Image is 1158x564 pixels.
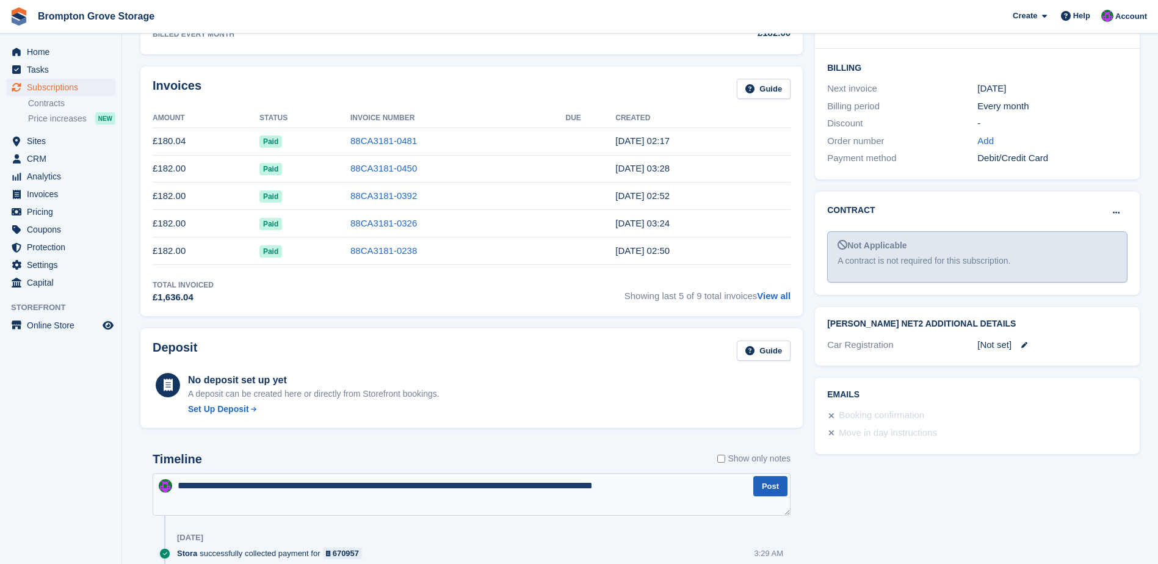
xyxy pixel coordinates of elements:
div: Move in day instructions [839,426,937,441]
a: menu [6,132,115,150]
span: Create [1013,10,1037,22]
div: Order number [827,134,977,148]
th: Due [565,109,615,128]
div: Next invoice [827,82,977,96]
div: - [977,117,1127,131]
a: 88CA3181-0450 [350,163,417,173]
img: Jo Brock [1101,10,1113,22]
p: A deposit can be created here or directly from Storefront bookings. [188,388,440,400]
a: menu [6,186,115,203]
a: Preview store [101,318,115,333]
div: [DATE] [977,82,1127,96]
a: Guide [737,341,791,361]
h2: Deposit [153,341,197,361]
div: No deposit set up yet [188,373,440,388]
span: CRM [27,150,100,167]
a: menu [6,239,115,256]
span: Paid [259,218,282,230]
h2: Invoices [153,79,201,99]
div: successfully collected payment for [177,548,368,559]
th: Created [615,109,791,128]
a: 88CA3181-0481 [350,136,417,146]
div: BILLED EVERY MONTH [153,29,701,40]
div: Not Applicable [838,239,1117,252]
time: 2025-06-01 01:52:50 UTC [615,190,670,201]
th: Invoice Number [350,109,565,128]
a: Add [977,134,994,148]
a: Guide [737,79,791,99]
span: Sites [27,132,100,150]
a: Set Up Deposit [188,403,440,416]
span: Tasks [27,61,100,78]
div: Set Up Deposit [188,403,249,416]
a: menu [6,150,115,167]
a: menu [6,61,115,78]
button: Post [753,476,787,496]
div: Every month [977,99,1127,114]
span: Help [1073,10,1090,22]
div: NEW [95,112,115,125]
div: 3:29 AM [754,548,783,559]
a: Price increases NEW [28,112,115,125]
a: menu [6,256,115,273]
div: A contract is not required for this subscription. [838,255,1117,267]
a: menu [6,317,115,334]
span: Capital [27,274,100,291]
a: 88CA3181-0238 [350,245,417,256]
a: menu [6,221,115,238]
th: Amount [153,109,259,128]
span: Coupons [27,221,100,238]
input: Show only notes [717,452,725,465]
span: Paid [259,245,282,258]
a: menu [6,274,115,291]
a: 88CA3181-0326 [350,218,417,228]
a: Brompton Grove Storage [33,6,159,26]
span: Analytics [27,168,100,185]
h2: Billing [827,61,1127,73]
span: Settings [27,256,100,273]
span: Paid [259,136,282,148]
img: Jo Brock [159,479,172,493]
span: Price increases [28,113,87,125]
span: Invoices [27,186,100,203]
span: Protection [27,239,100,256]
span: Home [27,43,100,60]
td: £182.00 [153,183,259,210]
span: Stora [177,548,197,559]
div: £1,636.04 [153,291,214,305]
a: Contracts [28,98,115,109]
span: Subscriptions [27,79,100,96]
a: menu [6,79,115,96]
th: Status [259,109,350,128]
div: Billing period [827,99,977,114]
time: 2025-07-01 02:28:01 UTC [615,163,670,173]
div: Discount [827,117,977,131]
span: Paid [259,190,282,203]
label: Show only notes [717,452,791,465]
time: 2025-04-01 01:50:23 UTC [615,245,670,256]
div: Car Registration [827,338,977,352]
h2: [PERSON_NAME] Net2 Additional Details [827,319,1127,329]
span: Pricing [27,203,100,220]
div: [DATE] [177,533,203,543]
div: Booking confirmation [839,408,924,423]
a: menu [6,43,115,60]
img: stora-icon-8386f47178a22dfd0bd8f6a31ec36ba5ce8667c1dd55bd0f319d3a0aa187defe.svg [10,7,28,26]
h2: Emails [827,390,1127,400]
div: [Not set] [977,338,1127,352]
div: 670957 [333,548,359,559]
td: £180.04 [153,128,259,155]
a: 88CA3181-0392 [350,190,417,201]
span: Storefront [11,302,121,314]
td: £182.00 [153,210,259,237]
td: £182.00 [153,237,259,265]
a: 670957 [323,548,363,559]
div: Total Invoiced [153,280,214,291]
h2: Timeline [153,452,202,466]
h2: Contract [827,204,875,217]
time: 2025-05-01 02:24:58 UTC [615,218,670,228]
span: Showing last 5 of 9 total invoices [624,280,791,305]
a: menu [6,168,115,185]
time: 2025-08-01 01:17:32 UTC [615,136,670,146]
span: Account [1115,10,1147,23]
